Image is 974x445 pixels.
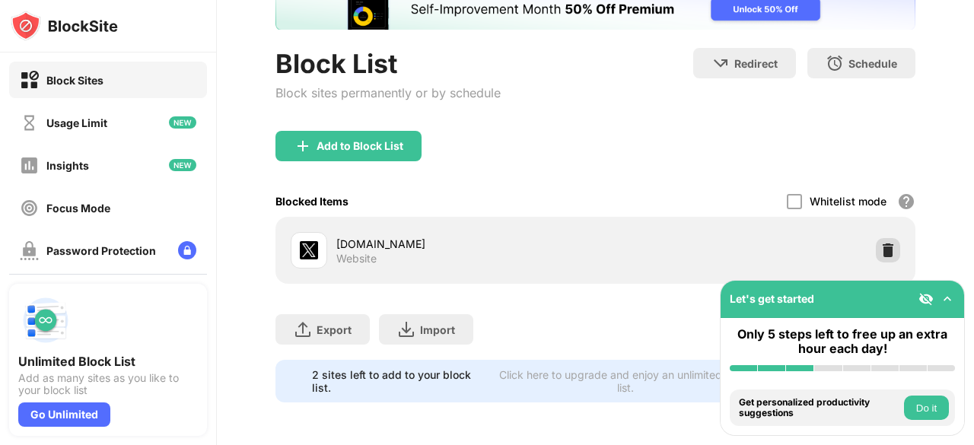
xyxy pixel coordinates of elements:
img: favicons [300,241,318,259]
div: Go Unlimited [18,402,110,427]
img: lock-menu.svg [178,241,196,259]
div: 2 sites left to add to your block list. [312,368,485,394]
img: new-icon.svg [169,159,196,171]
div: Only 5 steps left to free up an extra hour each day! [730,327,955,356]
div: Password Protection [46,244,156,257]
img: logo-blocksite.svg [11,11,118,41]
div: Add as many sites as you like to your block list [18,372,198,396]
div: Let's get started [730,292,814,305]
div: Schedule [848,57,897,70]
div: Click here to upgrade and enjoy an unlimited block list. [495,368,756,394]
img: new-icon.svg [169,116,196,129]
div: Block List [275,48,501,79]
div: Blocked Items [275,195,349,208]
div: Whitelist mode [810,195,886,208]
div: Focus Mode [46,202,110,215]
div: Add to Block List [317,140,403,152]
div: Block sites permanently or by schedule [275,85,501,100]
div: Redirect [734,57,778,70]
img: omni-setup-toggle.svg [940,291,955,307]
img: time-usage-off.svg [20,113,39,132]
div: [DOMAIN_NAME] [336,236,596,252]
button: Do it [904,396,949,420]
div: Website [336,252,377,265]
div: Block Sites [46,74,103,87]
img: password-protection-off.svg [20,241,39,260]
div: Usage Limit [46,116,107,129]
img: eye-not-visible.svg [918,291,934,307]
img: push-block-list.svg [18,293,73,348]
div: Export [317,323,352,336]
div: Unlimited Block List [18,354,198,369]
img: insights-off.svg [20,156,39,175]
div: Get personalized productivity suggestions [739,397,900,419]
div: Insights [46,159,89,172]
div: Import [420,323,455,336]
img: focus-off.svg [20,199,39,218]
img: block-on.svg [20,71,39,90]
